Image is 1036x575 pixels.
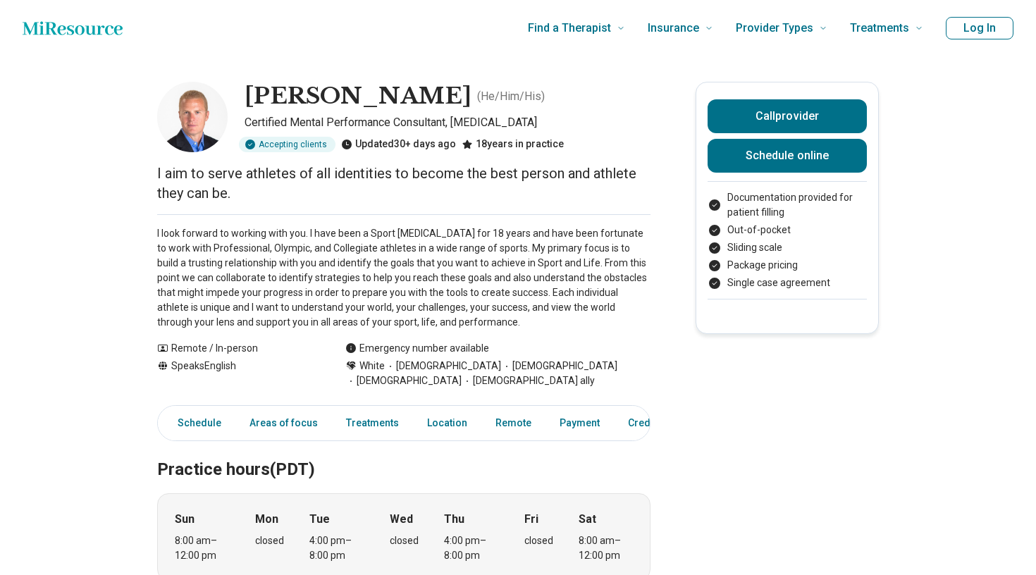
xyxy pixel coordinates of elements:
div: 8:00 am – 12:00 pm [175,533,229,563]
img: Marc Strickland, Certified Mental Performance Consultant [157,82,228,152]
li: Sliding scale [708,240,867,255]
ul: Payment options [708,190,867,290]
span: [DEMOGRAPHIC_DATA] [345,373,462,388]
p: I aim to serve athletes of all identities to become the best person and athlete they can be. [157,163,650,203]
span: [DEMOGRAPHIC_DATA] ally [462,373,595,388]
a: Payment [551,409,608,438]
p: Certified Mental Performance Consultant, [MEDICAL_DATA] [245,114,650,131]
span: Find a Therapist [528,18,611,38]
span: Provider Types [736,18,813,38]
a: Areas of focus [241,409,326,438]
a: Schedule online [708,139,867,173]
div: Remote / In-person [157,341,317,356]
span: Treatments [850,18,909,38]
div: Accepting clients [239,137,335,152]
span: [DEMOGRAPHIC_DATA] [385,359,501,373]
a: Location [419,409,476,438]
a: Remote [487,409,540,438]
h1: [PERSON_NAME] [245,82,471,111]
div: 4:00 pm – 8:00 pm [309,533,364,563]
div: 8:00 am – 12:00 pm [579,533,633,563]
strong: Mon [255,511,278,528]
div: 4:00 pm – 8:00 pm [444,533,498,563]
li: Out-of-pocket [708,223,867,237]
div: Updated 30+ days ago [341,137,456,152]
strong: Wed [390,511,413,528]
h2: Practice hours (PDT) [157,424,650,482]
button: Log In [946,17,1013,39]
strong: Sun [175,511,195,528]
span: White [359,359,385,373]
strong: Tue [309,511,330,528]
p: I look forward to working with you. I have been a Sport [MEDICAL_DATA] for 18 years and have been... [157,226,650,330]
li: Package pricing [708,258,867,273]
strong: Thu [444,511,464,528]
a: Home page [23,14,123,42]
span: [DEMOGRAPHIC_DATA] [501,359,617,373]
p: ( He/Him/His ) [477,88,545,105]
div: closed [390,533,419,548]
div: Emergency number available [345,341,489,356]
div: 18 years in practice [462,137,564,152]
a: Credentials [619,409,698,438]
a: Treatments [338,409,407,438]
li: Documentation provided for patient filling [708,190,867,220]
a: Schedule [161,409,230,438]
button: Callprovider [708,99,867,133]
li: Single case agreement [708,276,867,290]
div: closed [255,533,284,548]
div: closed [524,533,553,548]
strong: Fri [524,511,538,528]
strong: Sat [579,511,596,528]
div: Speaks English [157,359,317,388]
span: Insurance [648,18,699,38]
